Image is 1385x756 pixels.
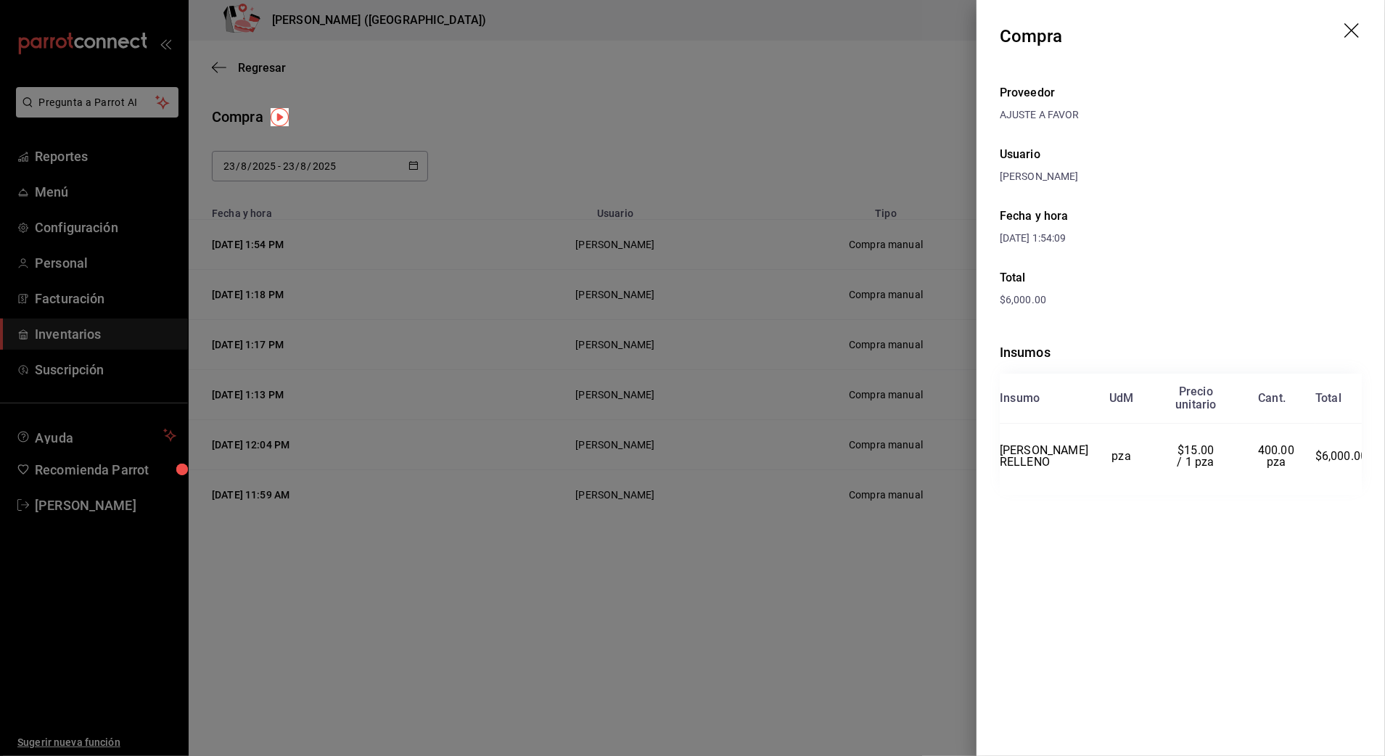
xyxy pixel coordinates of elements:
[1000,424,1088,489] td: [PERSON_NAME] RELLENO
[1109,392,1134,405] div: UdM
[1178,443,1217,469] span: $15.00 / 1 pza
[1000,23,1063,49] div: Compra
[271,108,289,126] img: Tooltip marker
[1088,424,1154,489] td: pza
[1000,294,1046,305] span: $6,000.00
[1000,342,1362,362] div: Insumos
[1000,84,1362,102] div: Proveedor
[1315,392,1341,405] div: Total
[1344,23,1362,41] button: drag
[1000,146,1362,163] div: Usuario
[1000,269,1362,287] div: Total
[1000,107,1362,123] div: AJUSTE A FAVOR
[1175,385,1216,411] div: Precio unitario
[1000,392,1040,405] div: Insumo
[1258,443,1297,469] span: 400.00 pza
[1258,392,1286,405] div: Cant.
[1000,169,1362,184] div: [PERSON_NAME]
[1000,231,1181,246] div: [DATE] 1:54:09
[1315,449,1368,463] span: $6,000.00
[1000,208,1181,225] div: Fecha y hora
